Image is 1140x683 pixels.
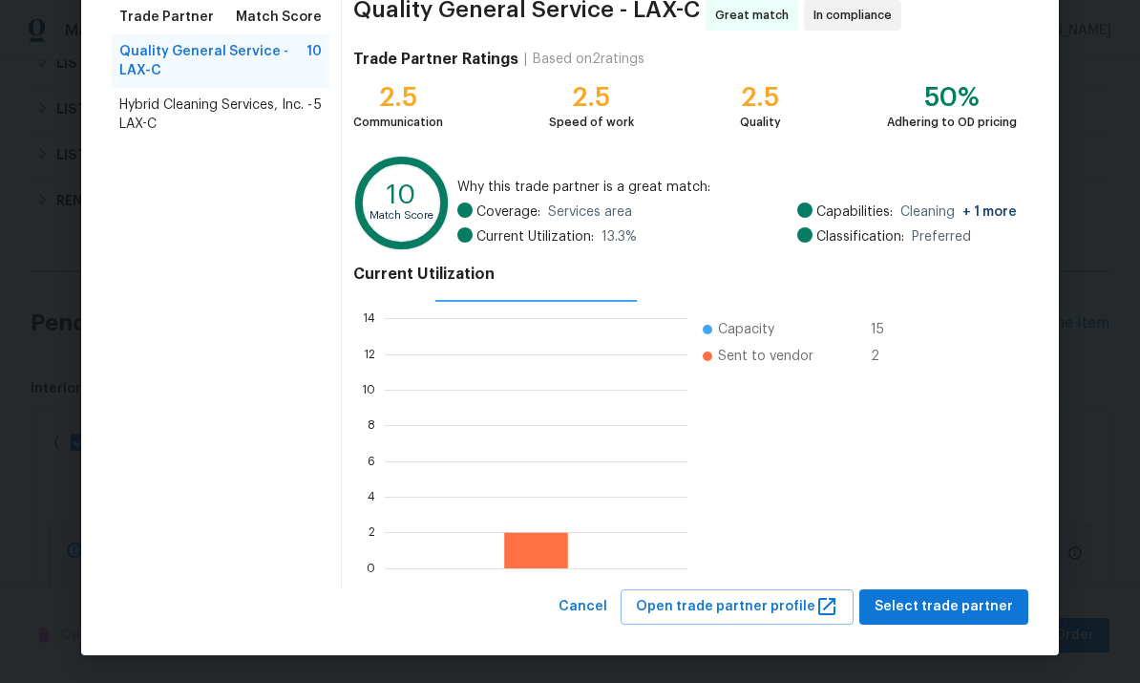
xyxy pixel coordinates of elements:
[718,320,774,339] span: Capacity
[816,203,893,222] span: Capabilities:
[364,349,375,360] text: 12
[314,96,322,134] span: 5
[367,563,375,574] text: 0
[369,526,375,538] text: 2
[887,88,1017,107] div: 50%
[912,227,971,246] span: Preferred
[368,419,375,431] text: 8
[119,42,306,80] span: Quality General Service - LAX-C
[119,96,314,134] span: Hybrid Cleaning Services, Inc. - LAX-C
[476,203,540,222] span: Coverage:
[368,491,375,502] text: 4
[871,320,901,339] span: 15
[636,595,838,619] span: Open trade partner profile
[387,181,416,208] text: 10
[353,113,443,132] div: Communication
[353,50,518,69] h4: Trade Partner Ratings
[813,6,899,25] span: In compliance
[363,312,375,324] text: 14
[875,595,1013,619] span: Select trade partner
[518,50,533,69] div: |
[602,227,637,246] span: 13.3 %
[887,113,1017,132] div: Adhering to OD pricing
[859,589,1028,625] button: Select trade partner
[353,88,443,107] div: 2.5
[551,589,615,625] button: Cancel
[549,88,634,107] div: 2.5
[715,6,796,25] span: Great match
[533,50,644,69] div: Based on 2 ratings
[353,265,1017,284] h4: Current Utilization
[621,589,854,625] button: Open trade partner profile
[476,227,594,246] span: Current Utilization:
[369,210,433,221] text: Match Score
[119,8,214,27] span: Trade Partner
[306,42,322,80] span: 10
[368,456,375,467] text: 6
[740,88,781,107] div: 2.5
[871,347,901,366] span: 2
[816,227,904,246] span: Classification:
[718,347,813,366] span: Sent to vendor
[559,595,607,619] span: Cancel
[900,203,1017,222] span: Cleaning
[548,203,632,222] span: Services area
[457,178,1017,197] span: Why this trade partner is a great match:
[549,113,634,132] div: Speed of work
[362,384,375,395] text: 10
[962,205,1017,219] span: + 1 more
[740,113,781,132] div: Quality
[236,8,322,27] span: Match Score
